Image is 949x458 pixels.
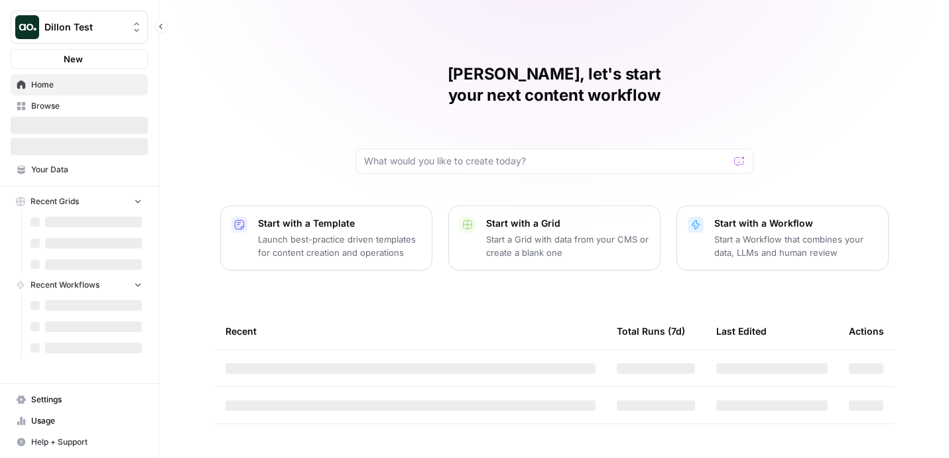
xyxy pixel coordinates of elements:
button: Start with a GridStart a Grid with data from your CMS or create a blank one [448,205,661,270]
span: Your Data [31,164,142,176]
button: Recent Grids [11,192,148,211]
button: Start with a WorkflowStart a Workflow that combines your data, LLMs and human review [676,205,889,270]
p: Launch best-practice driven templates for content creation and operations [258,233,421,259]
input: What would you like to create today? [364,154,729,168]
span: Home [31,79,142,91]
p: Start with a Template [258,217,421,230]
span: Dillon Test [44,21,125,34]
span: Browse [31,100,142,112]
div: Recent [225,313,596,349]
p: Start a Workflow that combines your data, LLMs and human review [714,233,877,259]
span: Settings [31,394,142,406]
span: New [64,52,83,66]
a: Browse [11,95,148,117]
span: Recent Workflows [31,279,99,291]
span: Recent Grids [31,196,79,207]
span: Usage [31,415,142,427]
p: Start a Grid with data from your CMS or create a blank one [486,233,649,259]
div: Total Runs (7d) [617,313,685,349]
a: Settings [11,389,148,410]
button: Recent Workflows [11,275,148,295]
button: Start with a TemplateLaunch best-practice driven templates for content creation and operations [220,205,432,270]
span: Help + Support [31,436,142,448]
button: Workspace: Dillon Test [11,11,148,44]
h1: [PERSON_NAME], let's start your next content workflow [355,64,753,106]
button: New [11,49,148,69]
div: Actions [849,313,884,349]
a: Usage [11,410,148,431]
p: Start with a Grid [486,217,649,230]
button: Help + Support [11,431,148,453]
p: Start with a Workflow [714,217,877,230]
div: Last Edited [716,313,767,349]
img: Dillon Test Logo [15,15,39,39]
a: Your Data [11,159,148,180]
a: Home [11,74,148,95]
